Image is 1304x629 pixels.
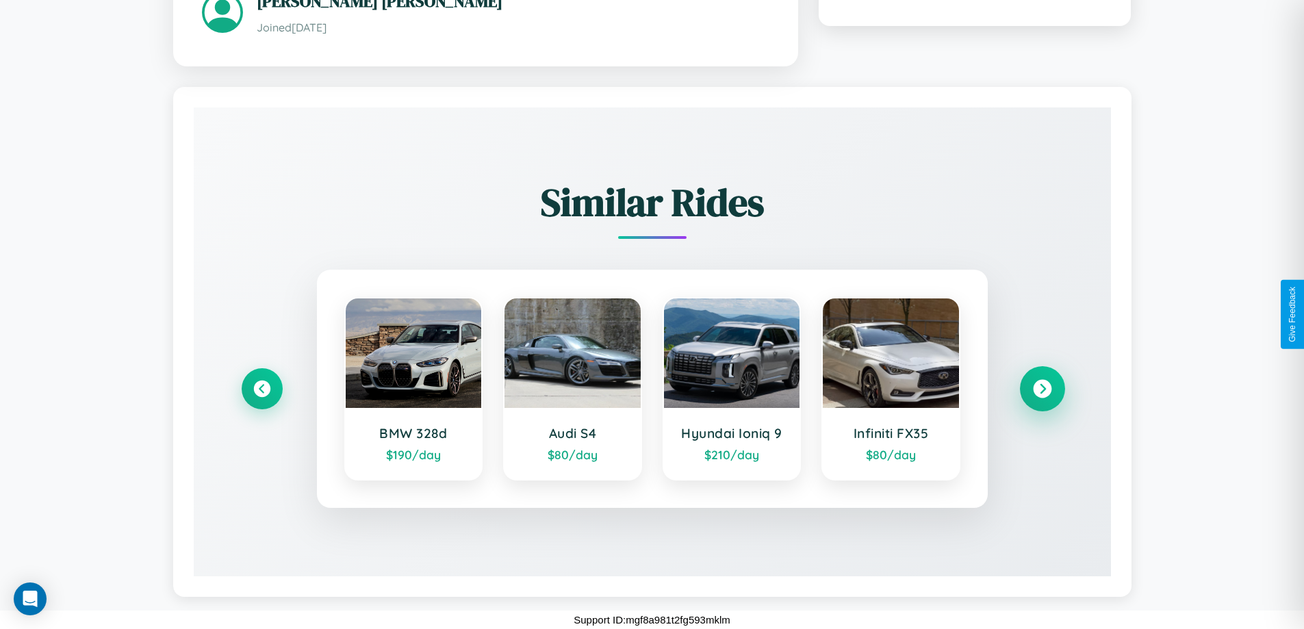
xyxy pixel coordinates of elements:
p: Support ID: mgf8a981t2fg593mklm [574,611,730,629]
p: Joined [DATE] [257,18,769,38]
div: $ 80 /day [836,447,945,462]
a: BMW 328d$190/day [344,297,483,480]
h3: Infiniti FX35 [836,425,945,441]
a: Infiniti FX35$80/day [821,297,960,480]
h3: Audi S4 [518,425,627,441]
a: Audi S4$80/day [503,297,642,480]
div: Open Intercom Messenger [14,582,47,615]
h3: Hyundai Ioniq 9 [678,425,787,441]
a: Hyundai Ioniq 9$210/day [663,297,802,480]
div: $ 80 /day [518,447,627,462]
div: $ 210 /day [678,447,787,462]
h2: Similar Rides [242,176,1063,229]
div: $ 190 /day [359,447,468,462]
div: Give Feedback [1288,287,1297,342]
h3: BMW 328d [359,425,468,441]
